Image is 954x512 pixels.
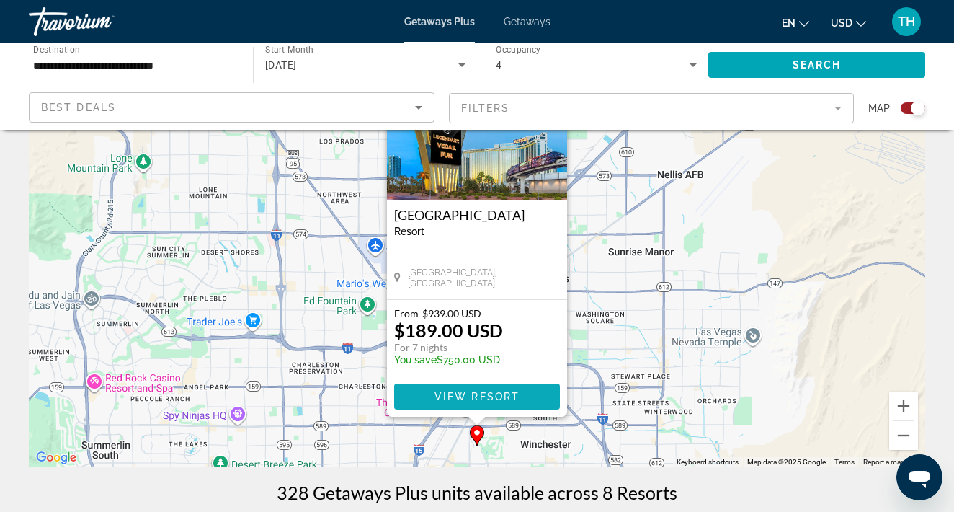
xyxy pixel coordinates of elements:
[394,384,560,410] button: View Resort
[496,45,541,55] span: Occupancy
[889,392,918,420] button: Zoom in
[504,16,550,27] a: Getaways
[32,449,80,467] img: Google
[449,92,855,124] button: Filter
[394,354,503,366] p: $750.00 USD
[394,226,424,237] span: Resort
[868,98,890,118] span: Map
[394,341,503,354] p: For 7 nights
[677,457,739,467] button: Keyboard shortcuts
[888,6,925,37] button: User Menu
[32,449,80,467] a: Open this area in Google Maps (opens a new window)
[747,458,826,466] span: Map data ©2025 Google
[889,421,918,450] button: Zoom out
[277,482,677,503] h1: 328 Getaways Plus units available across 8 Resorts
[831,17,852,29] span: USD
[782,12,809,33] button: Change language
[496,59,501,71] span: 4
[434,391,520,402] span: View Resort
[834,458,855,466] a: Terms (opens in new tab)
[394,354,437,366] span: You save
[896,454,942,500] iframe: Button to launch messaging window
[898,14,915,29] span: TH
[422,307,481,319] span: $939.00 USD
[782,17,795,29] span: en
[793,59,842,71] span: Search
[41,102,116,113] span: Best Deals
[394,319,503,341] p: $189.00 USD
[394,307,419,319] span: From
[831,12,866,33] button: Change currency
[29,3,173,40] a: Travorium
[404,16,475,27] a: Getaways Plus
[265,59,297,71] span: [DATE]
[394,208,560,222] a: [GEOGRAPHIC_DATA]
[33,44,80,54] span: Destination
[265,45,313,55] span: Start Month
[41,99,422,116] mat-select: Sort by
[708,52,925,78] button: Search
[408,267,560,288] span: [GEOGRAPHIC_DATA], [GEOGRAPHIC_DATA]
[863,458,921,466] a: Report a map error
